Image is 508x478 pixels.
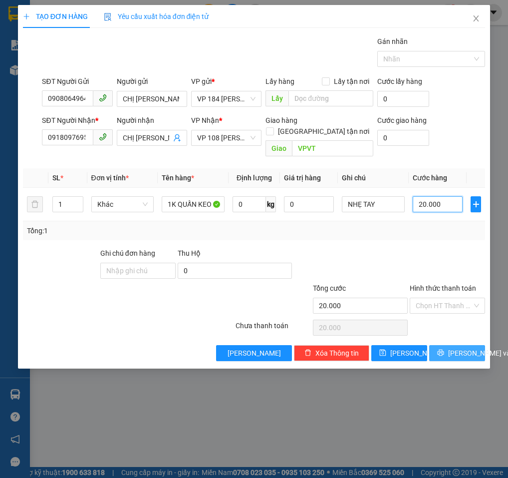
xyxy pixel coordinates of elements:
[371,345,427,361] button: save[PERSON_NAME]
[173,134,181,142] span: user-add
[471,200,481,208] span: plus
[379,349,386,357] span: save
[52,174,60,182] span: SL
[228,348,281,359] span: [PERSON_NAME]
[197,130,255,145] span: VP 108 Lê Hồng Phong - Vũng Tàu
[42,76,112,87] div: SĐT Người Gửi
[265,140,292,156] span: Giao
[304,349,311,357] span: delete
[104,12,209,20] span: Yêu cầu xuất hóa đơn điện tử
[75,205,81,211] span: down
[377,77,422,85] label: Cước lấy hàng
[284,174,321,182] span: Giá trị hàng
[117,76,187,87] div: Người gửi
[377,116,427,124] label: Cước giao hàng
[288,90,373,106] input: Dọc đường
[91,174,129,182] span: Đơn vị tính
[342,196,405,212] input: Ghi Chú
[191,116,219,124] span: VP Nhận
[216,345,291,361] button: [PERSON_NAME]
[237,174,272,182] span: Định lượng
[462,5,490,33] button: Close
[27,196,43,212] button: delete
[75,198,81,204] span: up
[23,12,88,20] span: TẠO ĐƠN HÀNG
[162,196,225,212] input: VD: Bàn, Ghế
[274,126,373,137] span: [GEOGRAPHIC_DATA] tận nơi
[23,13,30,20] span: plus
[235,320,312,338] div: Chưa thanh toán
[162,174,194,182] span: Tên hàng
[72,204,83,212] span: Decrease Value
[99,133,107,141] span: phone
[117,115,187,126] div: Người nhận
[377,37,408,45] label: Gán nhãn
[292,140,373,156] input: Dọc đường
[471,196,482,212] button: plus
[410,284,476,292] label: Hình thức thanh toán
[100,263,176,279] input: Ghi chú đơn hàng
[330,76,373,87] span: Lấy tận nơi
[294,345,369,361] button: deleteXóa Thông tin
[265,77,294,85] span: Lấy hàng
[338,168,409,188] th: Ghi chú
[429,345,485,361] button: printer[PERSON_NAME] và In
[315,348,359,359] span: Xóa Thông tin
[197,91,255,106] span: VP 184 Nguyễn Văn Trỗi - HCM
[390,348,444,359] span: [PERSON_NAME]
[99,94,107,102] span: phone
[104,13,112,21] img: icon
[191,76,261,87] div: VP gửi
[100,249,155,257] label: Ghi chú đơn hàng
[313,284,346,292] span: Tổng cước
[284,196,334,212] input: 0
[472,14,480,22] span: close
[42,115,112,126] div: SĐT Người Nhận
[97,197,148,212] span: Khác
[377,130,429,146] input: Cước giao hàng
[413,174,447,182] span: Cước hàng
[265,90,288,106] span: Lấy
[178,249,201,257] span: Thu Hộ
[266,196,276,212] span: kg
[265,116,297,124] span: Giao hàng
[377,91,429,107] input: Cước lấy hàng
[437,349,444,357] span: printer
[72,197,83,204] span: Increase Value
[27,225,198,236] div: Tổng: 1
